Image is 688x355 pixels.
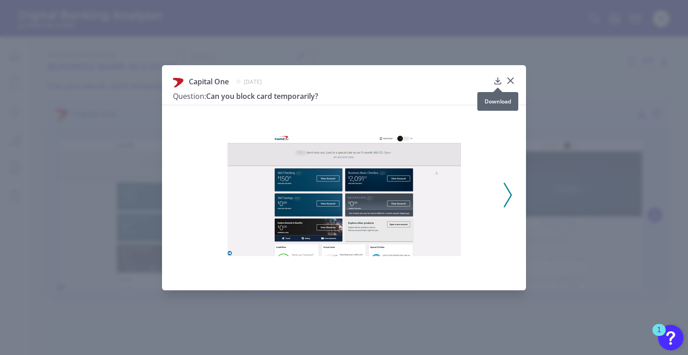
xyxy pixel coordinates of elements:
span: Question: [173,91,206,101]
div: 1 [657,330,661,342]
div: Download [477,92,518,111]
span: Capital One [189,77,229,87]
button: Open Resource Center, 1 new notification [658,325,683,350]
h3: Can you block card temporarily? [173,91,490,101]
span: [DATE] [244,78,262,86]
